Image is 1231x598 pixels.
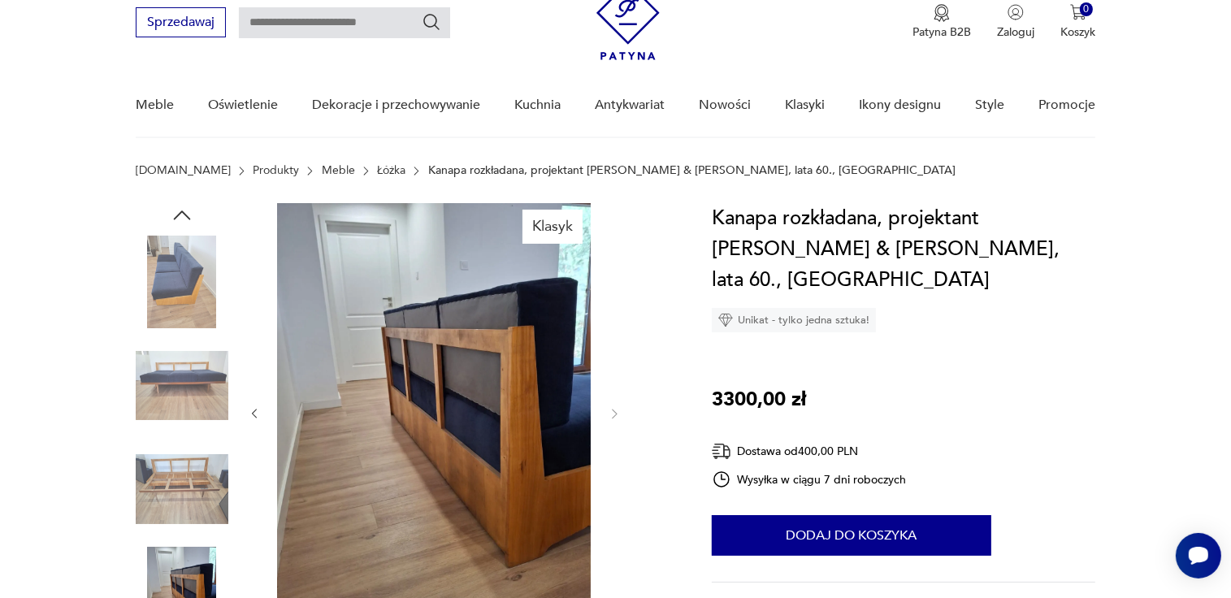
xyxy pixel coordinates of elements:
a: Promocje [1038,74,1095,136]
a: Kuchnia [514,74,561,136]
p: Patyna B2B [912,24,971,40]
p: 3300,00 zł [712,384,806,415]
div: Wysyłka w ciągu 7 dni roboczych [712,470,907,489]
button: Dodaj do koszyka [712,515,991,556]
button: Zaloguj [997,4,1034,40]
iframe: Smartsupp widget button [1176,533,1221,578]
a: Łóżka [377,164,405,177]
a: Ikony designu [859,74,941,136]
img: Ikonka użytkownika [1008,4,1024,20]
img: Zdjęcie produktu Kanapa rozkładana, projektant Lejkowski & Leśniewski, lata 60., Polska [136,340,228,432]
a: Meble [322,164,355,177]
img: Ikona medalu [934,4,950,22]
p: Kanapa rozkładana, projektant [PERSON_NAME] & [PERSON_NAME], lata 60., [GEOGRAPHIC_DATA] [428,164,956,177]
a: Dekoracje i przechowywanie [312,74,480,136]
a: Produkty [253,164,299,177]
img: Ikona dostawy [712,441,731,461]
p: Zaloguj [997,24,1034,40]
div: Unikat - tylko jedna sztuka! [712,308,876,332]
a: Style [975,74,1004,136]
img: Zdjęcie produktu Kanapa rozkładana, projektant Lejkowski & Leśniewski, lata 60., Polska [136,236,228,328]
button: 0Koszyk [1060,4,1095,40]
button: Szukaj [422,12,441,32]
a: Ikona medaluPatyna B2B [912,4,971,40]
p: Koszyk [1060,24,1095,40]
a: Antykwariat [595,74,665,136]
button: Patyna B2B [912,4,971,40]
img: Ikona koszyka [1070,4,1086,20]
a: Oświetlenie [208,74,278,136]
a: Nowości [699,74,751,136]
div: 0 [1080,2,1094,16]
a: Klasyki [785,74,825,136]
a: Meble [136,74,174,136]
a: Sprzedawaj [136,18,226,29]
h1: Kanapa rozkładana, projektant [PERSON_NAME] & [PERSON_NAME], lata 60., [GEOGRAPHIC_DATA] [712,203,1096,296]
div: Dostawa od 400,00 PLN [712,441,907,461]
img: Zdjęcie produktu Kanapa rozkładana, projektant Lejkowski & Leśniewski, lata 60., Polska [136,443,228,535]
div: Klasyk [522,210,583,244]
button: Sprzedawaj [136,7,226,37]
a: [DOMAIN_NAME] [136,164,231,177]
img: Ikona diamentu [718,313,733,327]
